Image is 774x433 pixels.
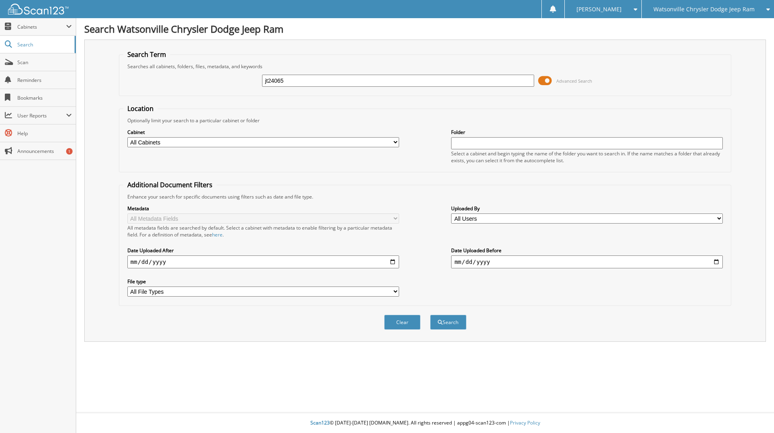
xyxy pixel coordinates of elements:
[123,193,727,200] div: Enhance your search for specific documents using filters such as date and file type.
[451,150,723,164] div: Select a cabinet and begin typing the name of the folder you want to search in. If the name match...
[451,129,723,136] label: Folder
[127,129,399,136] label: Cabinet
[734,394,774,433] iframe: Chat Widget
[123,104,158,113] legend: Location
[384,315,420,330] button: Clear
[451,205,723,212] label: Uploaded By
[127,278,399,285] label: File type
[212,231,223,238] a: here
[17,130,72,137] span: Help
[17,41,71,48] span: Search
[123,50,170,59] legend: Search Term
[510,419,540,426] a: Privacy Policy
[127,205,399,212] label: Metadata
[127,224,399,238] div: All metadata fields are searched by default. Select a cabinet with metadata to enable filtering b...
[556,78,592,84] span: Advanced Search
[310,419,330,426] span: Scan123
[8,4,69,15] img: scan123-logo-white.svg
[451,255,723,268] input: end
[17,148,72,155] span: Announcements
[84,22,766,36] h1: Search Watsonville Chrysler Dodge Jeep Ram
[127,255,399,268] input: start
[66,148,73,155] div: 1
[430,315,466,330] button: Search
[451,247,723,254] label: Date Uploaded Before
[17,94,72,101] span: Bookmarks
[17,112,66,119] span: User Reports
[123,117,727,124] div: Optionally limit your search to a particular cabinet or folder
[127,247,399,254] label: Date Uploaded After
[576,7,622,12] span: [PERSON_NAME]
[123,180,216,189] legend: Additional Document Filters
[17,59,72,66] span: Scan
[76,413,774,433] div: © [DATE]-[DATE] [DOMAIN_NAME]. All rights reserved | appg04-scan123-com |
[17,77,72,84] span: Reminders
[123,63,727,70] div: Searches all cabinets, folders, files, metadata, and keywords
[653,7,755,12] span: Watsonville Chrysler Dodge Jeep Ram
[17,23,66,30] span: Cabinets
